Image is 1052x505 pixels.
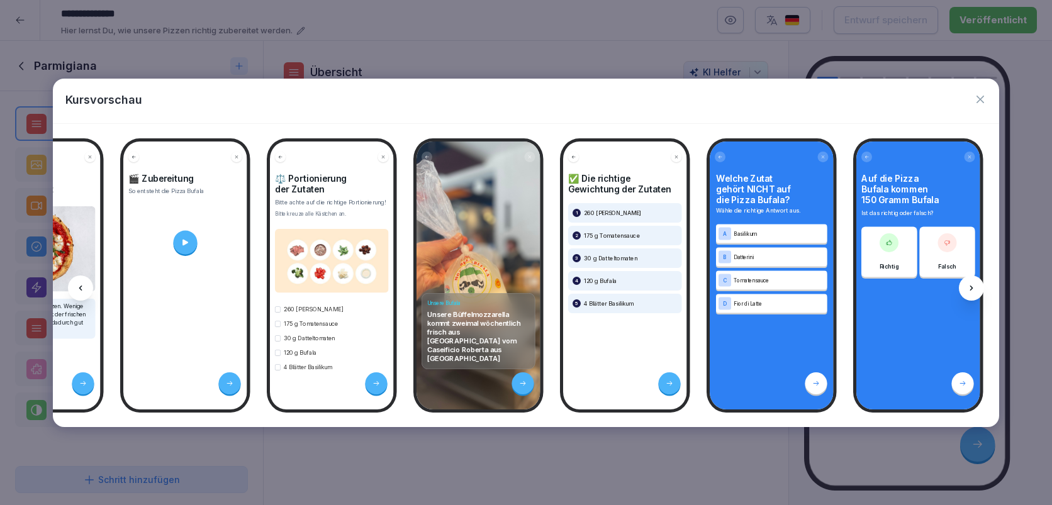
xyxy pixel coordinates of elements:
p: Bitte achte auf die richtige Portionierung! [275,198,389,206]
p: A [723,231,727,236]
p: Falsch [937,262,956,270]
p: So entsteht die Pizza Bufala [128,187,242,195]
p: Unsere Büffelmozzarella kommt zweimal wöchentlich frisch aus [GEOGRAPHIC_DATA] vom Caseificio Rob... [427,309,530,362]
p: 120 g Bufala [284,348,316,357]
p: 4 Blätter Basilikum [284,363,332,371]
p: 4 [575,277,578,284]
p: Wähle die richtige Antwort aus. [716,206,827,215]
p: Ist das richtig oder falsch? [861,209,975,218]
p: 3 [575,254,578,262]
p: B [723,254,727,260]
p: 4 Blätter Basilikum [584,299,634,307]
p: C [723,277,727,283]
p: 2 [575,231,578,239]
p: 120 g Bufala [584,277,617,284]
p: 260 [PERSON_NAME] [284,305,344,313]
h4: ⚖️ Portionierung der Zutaten [275,173,389,194]
div: Bitte kreuze alle Kästchen an. [275,210,389,218]
p: Tomatensauce [734,276,825,284]
p: 30 g Datteltomaten [284,334,335,342]
h4: Unsere Bufala [427,299,530,306]
p: 5 [575,299,578,307]
h4: Welche Zutat gehört NICHT auf die Pizza Bufala? [716,173,827,205]
h4: 🎬 Zubereitung [128,173,242,184]
p: 260 [PERSON_NAME] [584,209,642,216]
p: 1 [576,209,578,216]
h4: Auf die Pizza Bufala kommen 150 Gramm Bufala [861,173,975,205]
p: D [723,301,727,306]
img: clq140by3015mgz01btmorxh6.jpg [275,229,389,292]
p: Richtig [879,262,898,270]
h4: ✅ Die richtige Gewichtung der Zutaten [568,173,682,194]
p: Kursvorschau [65,91,142,108]
p: Datterini [734,253,825,260]
p: 175 g Tomatensauce [284,319,338,328]
p: 30 g Datteltomaten [584,254,637,262]
p: Fior di Latte [734,299,825,307]
p: 175 g Tomatensauce [584,231,640,239]
p: Basilikum [734,230,825,237]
